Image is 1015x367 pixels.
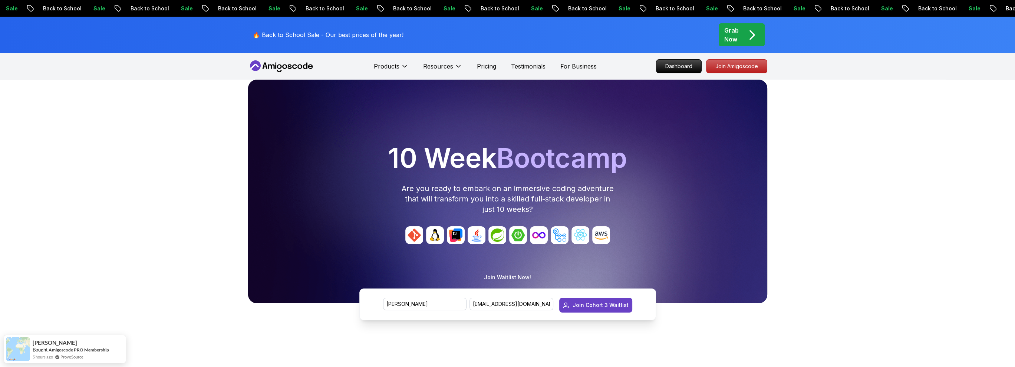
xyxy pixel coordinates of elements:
p: Back to School [34,5,84,12]
p: Dashboard [656,60,701,73]
p: Back to School [471,5,522,12]
a: Join Amigoscode [706,59,767,73]
p: Resources [423,62,453,71]
p: Join Waitlist Now! [484,274,531,281]
img: avatar_4 [488,226,506,244]
a: Amigoscode PRO Membership [49,347,109,353]
a: For Business [560,62,597,71]
img: avatar_7 [551,226,569,244]
p: Back to School [384,5,434,12]
span: Bootcamp [497,142,627,174]
a: Pricing [477,62,496,71]
img: avatar_9 [592,226,610,244]
img: avatar_0 [405,226,423,244]
p: Back to School [821,5,872,12]
p: Sale [697,5,721,12]
p: Sale [347,5,370,12]
p: Products [374,62,399,71]
a: ProveSource [60,354,83,360]
p: Sale [609,5,633,12]
p: Sale [84,5,108,12]
p: Sale [434,5,458,12]
p: Join Amigoscode [706,60,767,73]
p: 🔥 Back to School Sale - Our best prices of the year! [253,30,403,39]
div: Join Cohort 3 Waitlist [573,301,629,309]
img: avatar_1 [426,226,444,244]
input: Enter your name [383,298,467,310]
p: Back to School [734,5,784,12]
img: avatar_3 [468,226,485,244]
h1: 10 Week [251,145,764,171]
p: Sale [259,5,283,12]
span: [PERSON_NAME] [33,340,77,346]
a: Testimonials [511,62,546,71]
p: Sale [172,5,195,12]
p: Back to School [209,5,259,12]
span: Bought [33,347,48,353]
p: Sale [784,5,808,12]
img: avatar_6 [530,226,548,244]
p: Sale [872,5,896,12]
span: 5 hours ago [33,354,53,360]
p: Grab Now [724,26,739,44]
p: Sale [959,5,983,12]
p: Back to School [909,5,959,12]
p: Back to School [121,5,172,12]
img: provesource social proof notification image [6,337,30,361]
p: Back to School [646,5,697,12]
p: Back to School [559,5,609,12]
input: Enter your email [469,298,553,310]
img: avatar_8 [571,226,589,244]
button: Products [374,62,408,77]
a: Dashboard [656,59,702,73]
button: Resources [423,62,462,77]
img: avatar_5 [509,226,527,244]
p: Back to School [296,5,347,12]
img: avatar_2 [447,226,465,244]
button: Join Cohort 3 Waitlist [559,298,632,313]
p: Sale [522,5,546,12]
p: Are you ready to embark on an immersive coding adventure that will transform you into a skilled f... [401,183,614,214]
